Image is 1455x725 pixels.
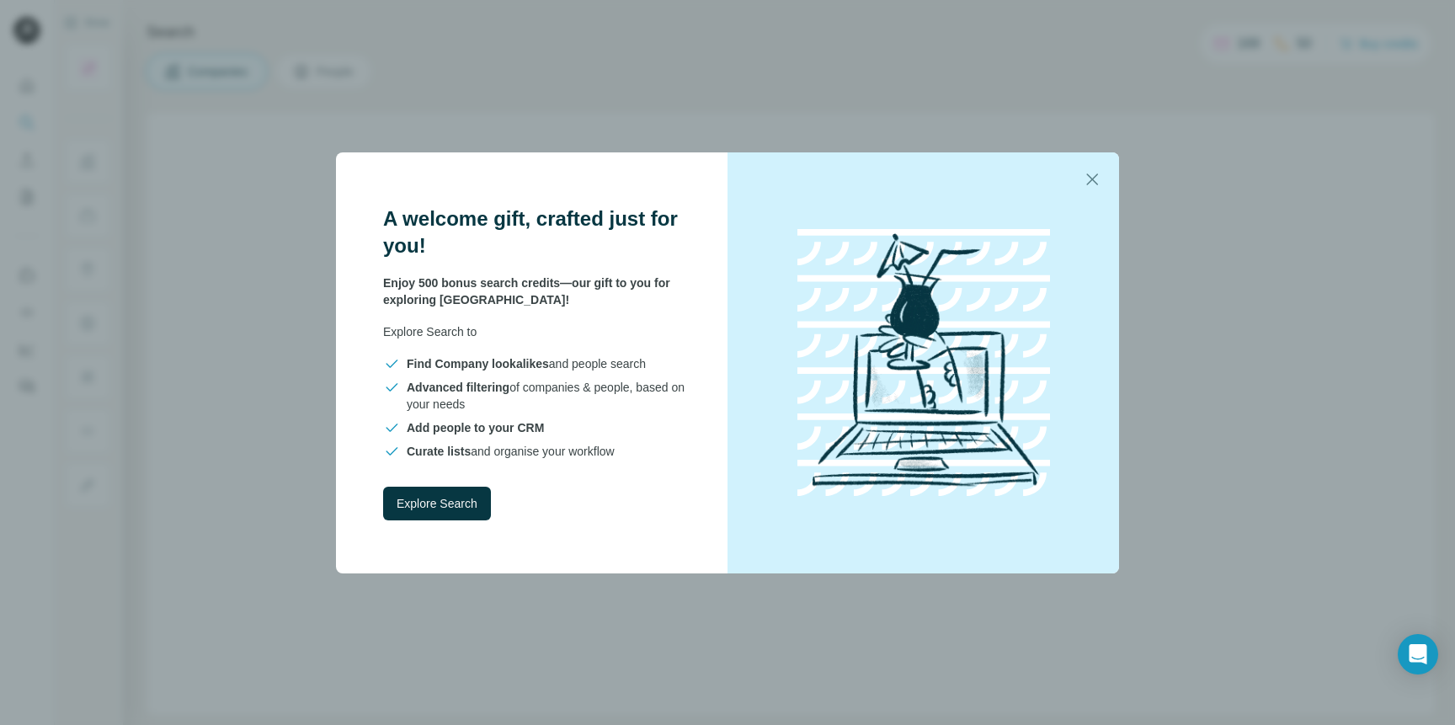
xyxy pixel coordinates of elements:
[383,487,491,520] button: Explore Search
[407,445,471,458] span: Curate lists
[407,421,544,434] span: Add people to your CRM
[407,443,615,460] span: and organise your workflow
[383,205,687,259] h3: A welcome gift, crafted just for you!
[397,495,477,512] span: Explore Search
[772,211,1075,514] img: laptop
[383,275,687,308] p: Enjoy 500 bonus search credits—our gift to you for exploring [GEOGRAPHIC_DATA]!
[407,357,549,370] span: Find Company lookalikes
[407,379,687,413] span: of companies & people, based on your needs
[383,323,687,340] p: Explore Search to
[407,355,646,372] span: and people search
[1398,634,1438,674] div: Open Intercom Messenger
[407,381,509,394] span: Advanced filtering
